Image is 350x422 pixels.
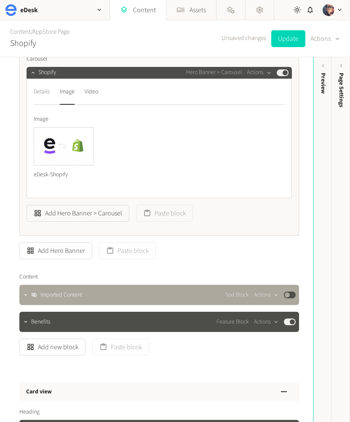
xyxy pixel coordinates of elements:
[40,291,82,300] span: Imported Content
[222,34,266,43] span: Unsaved changes
[85,85,98,99] div: Video
[10,27,31,36] a: Content
[27,205,129,222] button: Add Hero Banner > Carousel
[27,55,47,64] span: Carousel
[136,205,193,222] button: Paste block
[19,408,40,417] span: Heading
[254,290,279,300] button: Actions
[31,318,51,326] span: Benefits
[92,339,149,356] button: Paste block
[34,85,50,99] div: Details
[32,27,69,36] a: AppStore Page
[247,68,272,78] button: Actions
[254,317,279,327] button: Actions
[60,85,75,99] div: Image
[19,273,38,281] span: Content
[318,73,327,94] div: Preview
[310,30,340,47] button: Actions
[19,242,92,259] button: Add Hero Banner
[99,242,156,259] button: Paste block
[225,291,249,300] span: Text Block
[34,165,94,184] div: eDesk-Shopify
[323,4,334,16] img: Josh Angell
[337,73,346,107] span: Page Settings
[271,30,305,47] button: Update
[186,68,242,77] span: Hero Banner > Carousel
[26,387,52,396] h3: Card view
[31,27,32,36] span: /
[34,127,94,165] img: eDesk-Shopify
[19,339,85,356] button: Add new block
[20,5,38,15] h2: eDesk
[216,318,249,326] span: Feature Block
[34,115,48,124] span: Image
[38,68,56,77] span: Shopify
[5,4,17,16] img: eDesk
[10,37,36,50] h2: Shopify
